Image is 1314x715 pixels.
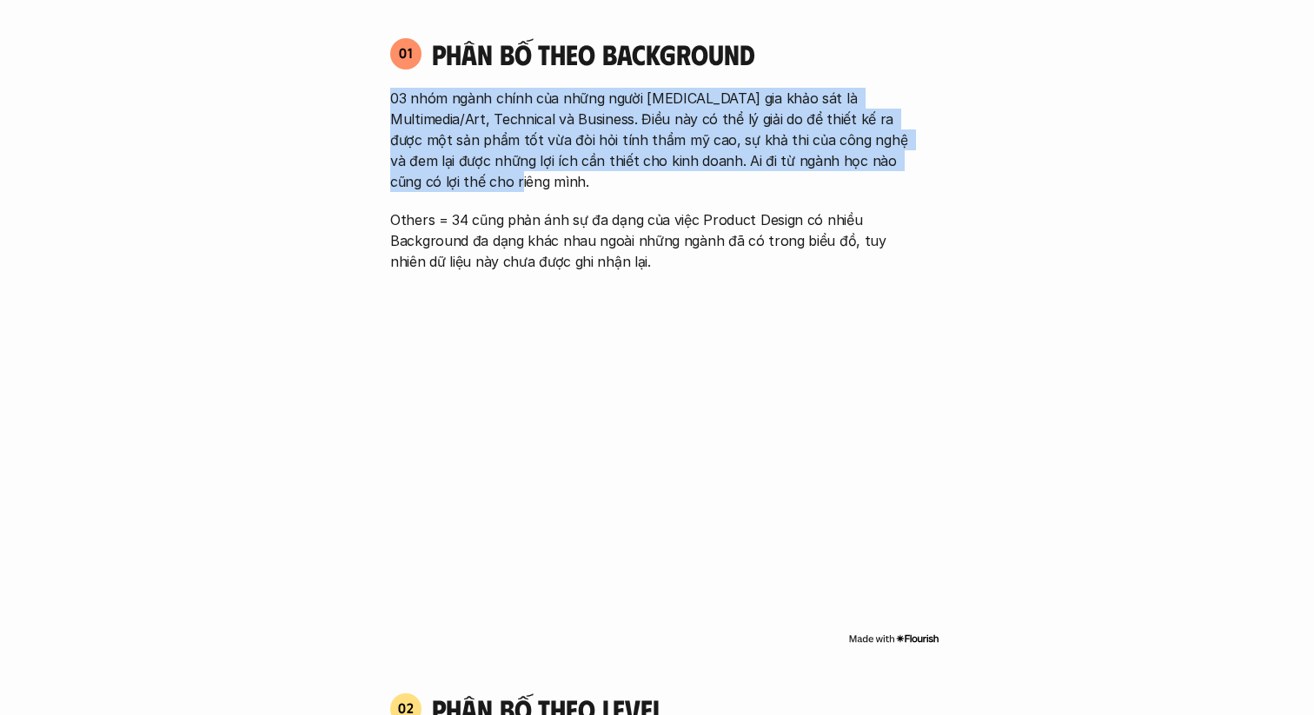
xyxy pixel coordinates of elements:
[848,632,939,645] img: Made with Flourish
[398,701,415,715] p: 02
[399,46,413,60] p: 01
[390,88,924,192] p: 03 nhóm ngành chính của những người [MEDICAL_DATA] gia khảo sát là Multimedia/Art, Technical và B...
[432,37,924,70] h4: Phân bố theo background
[375,298,939,628] iframe: Interactive or visual content
[390,209,924,272] p: Others = 34 cũng phản ánh sự đa dạng của việc Product Design có nhiều Background đa dạng khác nha...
